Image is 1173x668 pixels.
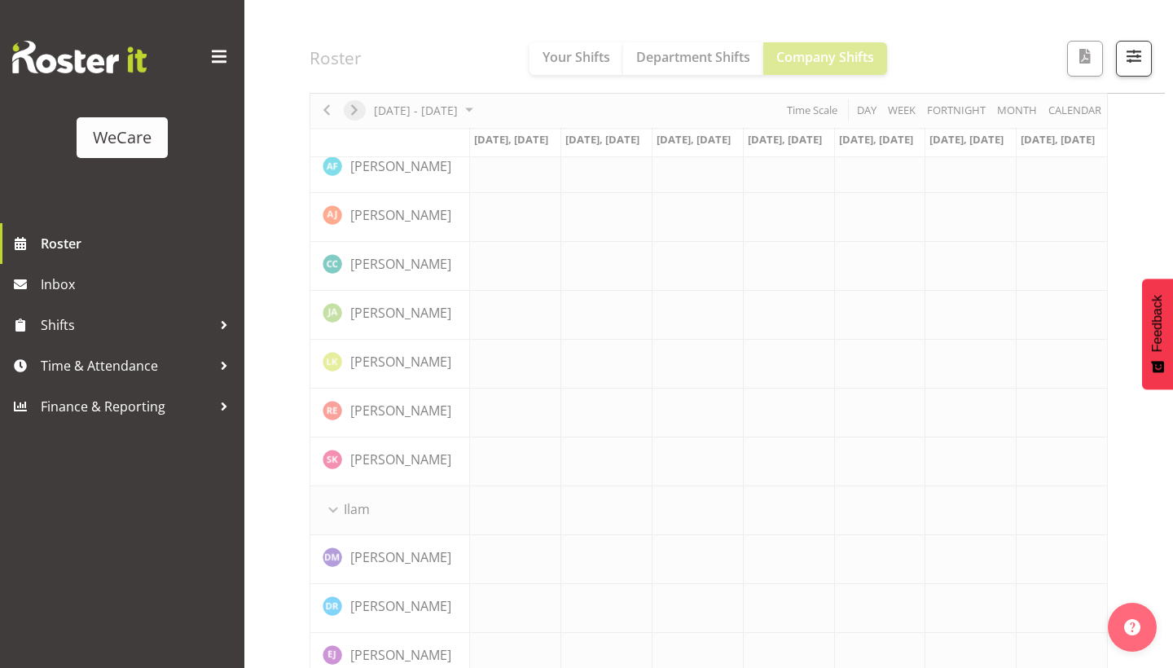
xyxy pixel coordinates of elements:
span: Time & Attendance [41,354,212,378]
span: Roster [41,231,236,256]
span: Shifts [41,313,212,337]
img: help-xxl-2.png [1124,619,1140,635]
img: Rosterit website logo [12,41,147,73]
span: Finance & Reporting [41,394,212,419]
span: Feedback [1150,295,1165,352]
span: Inbox [41,272,236,297]
button: Filter Shifts [1116,41,1152,77]
button: Feedback - Show survey [1142,279,1173,389]
div: WeCare [93,125,152,150]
